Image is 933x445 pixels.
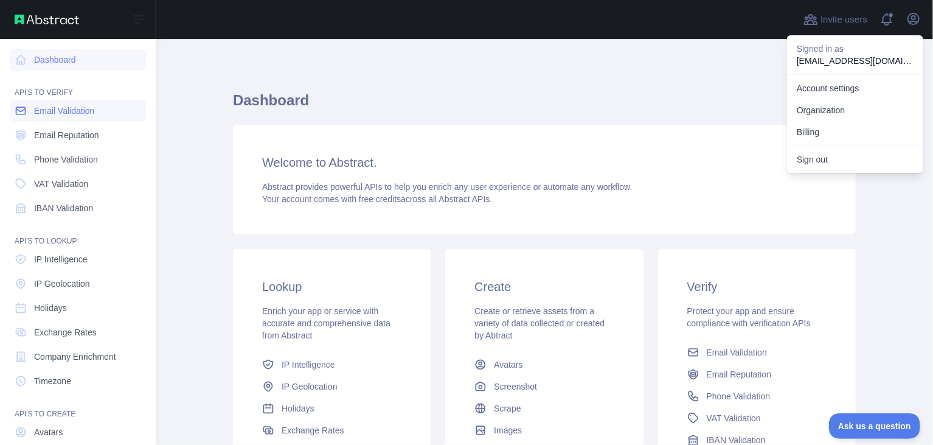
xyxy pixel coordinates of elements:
[34,426,63,438] span: Avatars
[470,419,619,441] a: Images
[10,346,146,368] a: Company Enrichment
[682,363,831,385] a: Email Reputation
[687,306,811,328] span: Protect your app and ensure compliance with verification APIs
[707,346,767,359] span: Email Validation
[34,129,99,141] span: Email Reputation
[470,398,619,419] a: Scrape
[797,43,914,55] p: Signed in as
[797,55,914,67] p: [EMAIL_ADDRESS][DOMAIN_NAME]
[359,194,401,204] span: free credits
[10,273,146,295] a: IP Geolocation
[494,424,522,436] span: Images
[34,202,93,214] span: IBAN Validation
[34,153,98,166] span: Phone Validation
[10,394,146,419] div: API'S TO CREATE
[707,390,771,402] span: Phone Validation
[257,376,406,398] a: IP Geolocation
[282,424,344,436] span: Exchange Rates
[10,173,146,195] a: VAT Validation
[15,15,79,24] img: Abstract API
[474,306,605,340] span: Create or retrieve assets from a variety of data collected or created by Abtract
[34,375,71,387] span: Timezone
[494,380,537,393] span: Screenshot
[262,306,390,340] span: Enrich your app or service with accurate and comprehensive data from Abstract
[10,49,146,71] a: Dashboard
[494,402,521,415] span: Scrape
[257,398,406,419] a: Holidays
[10,124,146,146] a: Email Reputation
[470,354,619,376] a: Avatars
[10,321,146,343] a: Exchange Rates
[10,73,146,97] div: API'S TO VERIFY
[34,326,97,338] span: Exchange Rates
[787,121,923,143] button: Billing
[494,359,522,371] span: Avatars
[262,182,633,192] span: Abstract provides powerful APIs to help you enrich any user experience or automate any workflow.
[470,376,619,398] a: Screenshot
[10,297,146,319] a: Holidays
[262,278,401,295] h3: Lookup
[233,91,856,120] h1: Dashboard
[10,421,146,443] a: Avatars
[257,419,406,441] a: Exchange Rates
[10,222,146,246] div: API'S TO LOOKUP
[474,278,614,295] h3: Create
[787,99,923,121] a: Organization
[687,278,827,295] h3: Verify
[682,407,831,429] a: VAT Validation
[34,105,94,117] span: Email Validation
[682,385,831,407] a: Phone Validation
[34,178,88,190] span: VAT Validation
[282,402,314,415] span: Holidays
[829,413,921,439] iframe: Toggle Customer Support
[282,380,338,393] span: IP Geolocation
[262,194,492,204] span: Your account comes with across all Abstract APIs.
[10,248,146,270] a: IP Intelligence
[257,354,406,376] a: IP Intelligence
[34,253,88,265] span: IP Intelligence
[282,359,335,371] span: IP Intelligence
[10,149,146,170] a: Phone Validation
[34,278,90,290] span: IP Geolocation
[34,351,116,363] span: Company Enrichment
[787,77,923,99] a: Account settings
[682,342,831,363] a: Email Validation
[10,100,146,122] a: Email Validation
[262,154,827,171] h3: Welcome to Abstract.
[34,302,67,314] span: Holidays
[707,412,761,424] span: VAT Validation
[10,370,146,392] a: Timezone
[801,10,870,29] button: Invite users
[787,149,923,170] button: Sign out
[820,13,867,27] span: Invite users
[10,197,146,219] a: IBAN Validation
[707,368,772,380] span: Email Reputation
